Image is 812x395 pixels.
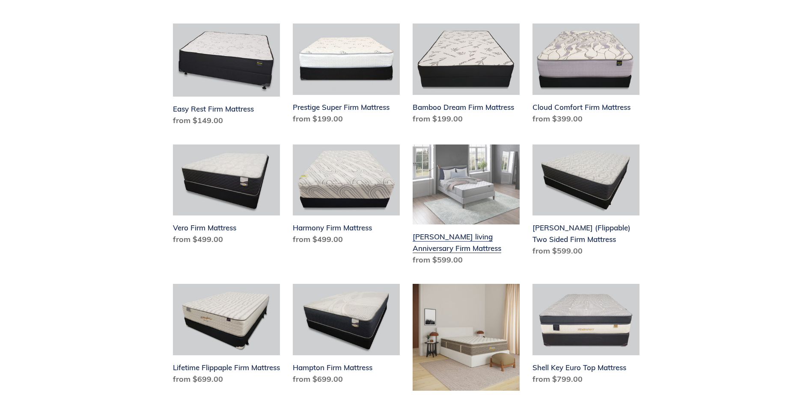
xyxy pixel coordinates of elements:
a: Del Ray (Flippable) Two Sided Firm Mattress [532,144,639,260]
a: Cloud Comfort Firm Mattress [532,24,639,128]
a: Shell Key Euro Top Mattress [532,284,639,388]
a: Prestige Super Firm Mattress [293,24,400,128]
a: Easy Rest Firm Mattress [173,24,280,130]
a: Harmony Firm Mattress [293,144,400,249]
a: Bamboo Dream Firm Mattress [413,24,520,128]
a: Hampton Firm Mattress [293,284,400,388]
a: Lifetime Flippaple Firm Mattress [173,284,280,388]
a: Scott living Anniversary Firm Mattress [413,144,520,269]
a: Vero Firm Mattress [173,144,280,249]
